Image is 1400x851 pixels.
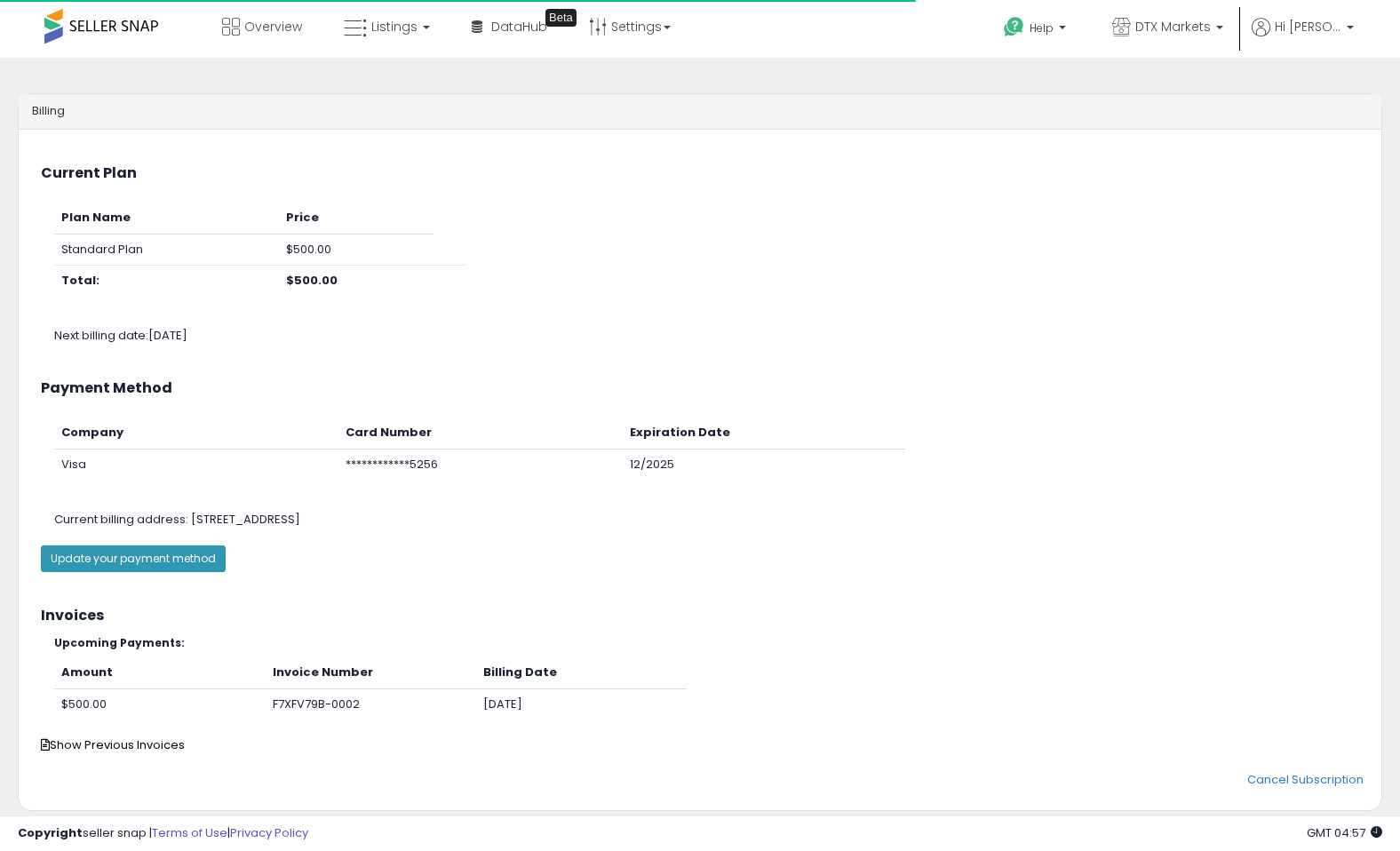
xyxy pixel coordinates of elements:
div: Next billing date: [DATE] [41,328,1386,345]
i: Get Help [1003,16,1025,38]
div: [STREET_ADDRESS] [41,512,1386,529]
div: Billing [19,94,1381,130]
span: Help [1030,20,1054,36]
div: Tooltip anchor [545,9,577,27]
span: 2025-10-7 04:57 GMT [1307,824,1382,841]
span: Hi [PERSON_NAME] [1275,18,1341,36]
a: Terms of Use [152,824,227,841]
b: Total: [61,272,99,289]
th: Invoice Number [266,657,476,688]
th: Expiration Date [623,418,907,449]
th: Amount [54,657,266,688]
td: [DATE] [476,688,687,720]
h5: Upcoming Payments: [54,637,1359,648]
th: Plan Name [54,203,279,234]
td: $500.00 [54,688,266,720]
span: Overview [244,18,302,36]
th: Card Number [338,418,623,449]
a: Cancel Subscription [1247,771,1364,788]
span: Listings [371,18,418,36]
td: Visa [54,449,338,480]
button: Update your payment method [41,545,226,572]
th: Billing Date [476,657,687,688]
a: Hi [PERSON_NAME] [1252,18,1354,58]
h3: Payment Method [41,380,1359,396]
div: seller snap | | [18,825,308,842]
td: $500.00 [279,234,434,266]
h3: Invoices [41,608,1359,624]
a: Privacy Policy [230,824,308,841]
strong: Copyright [18,824,83,841]
span: Current billing address: [54,511,188,528]
span: Show Previous Invoices [41,736,185,753]
td: Standard Plan [54,234,279,266]
td: 12/2025 [623,449,907,480]
th: Price [279,203,434,234]
td: F7XFV79B-0002 [266,688,476,720]
span: DTX Markets [1135,18,1211,36]
a: Help [990,3,1084,58]
span: DataHub [491,18,547,36]
b: $500.00 [286,272,338,289]
h3: Current Plan [41,165,1359,181]
th: Company [54,418,338,449]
